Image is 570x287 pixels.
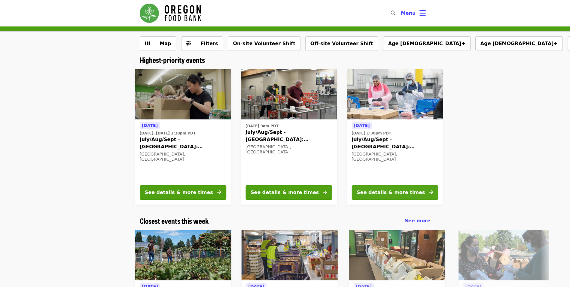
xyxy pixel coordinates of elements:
span: [DATE] [354,123,370,128]
button: See details & more times [352,185,438,200]
span: July/Aug/Sept - [GEOGRAPHIC_DATA]: Repack/Sort (age [DEMOGRAPHIC_DATA]+) [352,136,438,150]
div: See details & more times [145,189,213,196]
button: Age [DEMOGRAPHIC_DATA]+ [475,36,563,51]
time: [DATE] 1:30pm PDT [352,131,391,136]
img: July/Aug/Sept - Portland: Repack/Sort (age 8+) organized by Oregon Food Bank [135,69,231,120]
div: Highest-priority events [135,56,435,64]
a: See details for "July/Aug/Sept - Portland: Repack/Sort (age 8+)" [135,69,231,205]
a: Closest events this week [140,217,209,225]
time: [DATE] 9am PDT [245,123,279,129]
time: [DATE], [DATE] 1:30pm PDT [140,131,196,136]
span: Highest-priority events [140,54,205,65]
span: Filters [201,41,218,46]
img: Oregon Food Bank - Home [140,4,201,23]
a: See more [405,217,430,224]
span: Closest events this week [140,215,209,226]
button: See details & more times [140,185,226,200]
span: Map [160,41,171,46]
span: Menu [401,10,416,16]
a: See details for "July/Aug/Sept - Portland: Repack/Sort (age 16+)" [241,69,337,205]
span: July/Aug/Sept - [GEOGRAPHIC_DATA]: Repack/Sort (age [DEMOGRAPHIC_DATA]+) [245,129,332,143]
img: July/Aug/Sept - Portland: Repack/Sort (age 16+) organized by Oregon Food Bank [241,69,337,120]
img: Portland Dig In!: Eastside Learning Garden (all ages) - Aug/Sept/Oct organized by Oregon Food Bank [135,230,231,281]
i: map icon [145,41,150,46]
button: On-site Volunteer Shift [228,36,300,51]
input: Search [399,6,404,20]
a: Highest-priority events [140,56,205,64]
button: Off-site Volunteer Shift [305,36,378,51]
div: Closest events this week [135,217,435,225]
i: search icon [391,10,395,16]
span: See more [405,218,430,224]
button: Filters (0 selected) [181,36,223,51]
div: [GEOGRAPHIC_DATA], [GEOGRAPHIC_DATA] [140,152,226,162]
img: Merlo Station - Free Food Market (16+) organized by Oregon Food Bank [458,230,554,281]
img: July/Aug/Sept - Beaverton: Repack/Sort (age 10+) organized by Oregon Food Bank [347,69,443,120]
i: arrow-right icon [217,190,221,195]
span: July/Aug/Sept - [GEOGRAPHIC_DATA]: Repack/Sort (age [DEMOGRAPHIC_DATA]+) [140,136,226,150]
i: sliders-h icon [186,41,191,46]
div: [GEOGRAPHIC_DATA], [GEOGRAPHIC_DATA] [352,152,438,162]
button: See details & more times [245,185,332,200]
i: arrow-right icon [429,190,433,195]
img: Portland Open Bible - Partner Agency Support (16+) organized by Oregon Food Bank [349,230,445,281]
i: bars icon [419,9,426,17]
i: arrow-right icon [323,190,327,195]
button: Age [DEMOGRAPHIC_DATA]+ [383,36,471,51]
div: See details & more times [251,189,319,196]
div: See details & more times [357,189,425,196]
span: [DATE] [142,123,158,128]
a: See details for "July/Aug/Sept - Beaverton: Repack/Sort (age 10+)" [347,69,443,205]
div: [GEOGRAPHIC_DATA], [GEOGRAPHIC_DATA] [245,144,332,155]
button: Show map view [140,36,176,51]
button: Toggle account menu [396,6,431,20]
img: Northeast Emergency Food Program - Partner Agency Support organized by Oregon Food Bank [241,230,337,281]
